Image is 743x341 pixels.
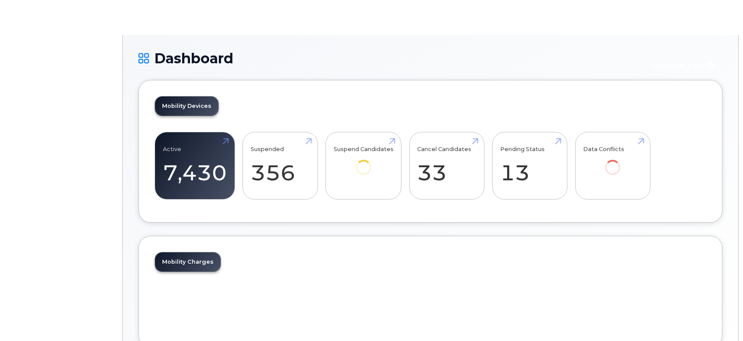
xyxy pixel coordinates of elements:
[155,252,221,272] a: Mobility Charges
[417,137,476,195] a: Cancel Candidates 33
[583,137,642,187] a: Data Conflicts
[163,137,227,195] a: Active 7,430
[644,58,722,73] button: Customer Card
[138,51,639,66] h1: Dashboard
[500,137,559,195] a: Pending Status 13
[155,96,218,116] a: Mobility Devices
[251,137,310,195] a: Suspended 356
[334,137,394,187] a: Suspend Candidates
